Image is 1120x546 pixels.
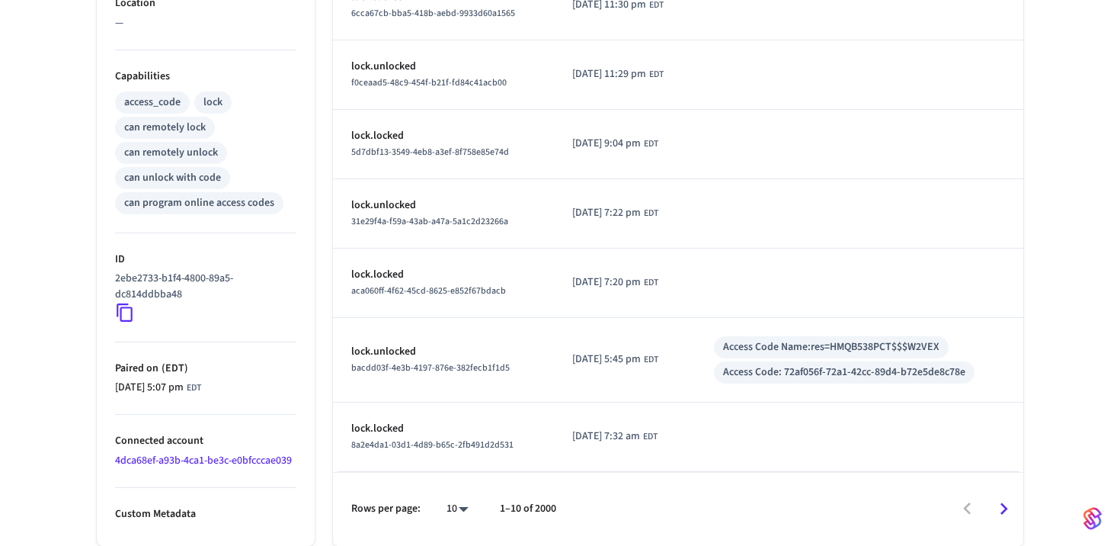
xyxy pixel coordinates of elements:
p: 2ebe2733-b1f4-4800-89a5-dc814ddbba48 [115,271,290,303]
a: 4dca68ef-a93b-4ca1-be3c-e0bfcccae039 [115,453,292,468]
p: ID [115,252,296,268]
div: America/New_York [572,352,658,368]
div: America/New_York [572,275,658,291]
span: 31e29f4a-f59a-43ab-a47a-5a1c2d23266a [351,215,508,228]
p: lock.unlocked [351,59,536,75]
span: ( EDT ) [158,361,188,376]
span: [DATE] 7:20 pm [572,275,641,291]
span: EDT [644,353,658,367]
p: lock.unlocked [351,198,536,214]
p: lock.locked [351,267,536,283]
p: Rows per page: [351,501,421,517]
span: [DATE] 9:04 pm [572,136,641,152]
img: SeamLogoGradient.69752ec5.svg [1083,506,1102,531]
div: can remotely lock [124,120,206,136]
p: Capabilities [115,69,296,85]
div: Access Code: 72af056f-72a1-42cc-89d4-b72e5de8c78e [723,365,965,381]
p: — [115,15,296,31]
span: EDT [643,430,658,444]
div: America/New_York [115,380,201,396]
span: [DATE] 5:07 pm [115,380,184,396]
span: EDT [644,207,658,220]
div: America/New_York [572,136,658,152]
span: bacdd03f-4e3b-4197-876e-382fecb1f1d5 [351,361,510,374]
div: lock [203,95,222,111]
p: Connected account [115,433,296,449]
span: [DATE] 5:45 pm [572,352,641,368]
span: EDT [649,68,664,82]
span: 6cca67cb-bba5-418b-aebd-9933d60a1565 [351,7,515,20]
span: f0ceaad5-48c9-454f-b21f-fd84c41acb00 [351,76,507,89]
div: access_code [124,95,181,111]
div: America/New_York [572,205,658,221]
span: EDT [644,137,658,151]
p: lock.locked [351,421,536,437]
span: [DATE] 11:29 pm [572,66,646,82]
div: can remotely unlock [124,145,218,161]
span: EDT [644,276,658,290]
div: can program online access codes [124,195,274,211]
div: 10 [439,498,475,520]
p: 1–10 of 2000 [500,501,556,517]
div: America/New_York [572,66,664,82]
div: America/New_York [572,429,658,445]
p: lock.unlocked [351,344,536,360]
span: aca060ff-4f62-45cd-8625-e852f67bdacb [351,284,506,297]
p: Paired on [115,361,296,377]
span: [DATE] 7:22 pm [572,205,641,221]
span: EDT [187,381,201,395]
p: lock.locked [351,128,536,144]
span: [DATE] 7:32 am [572,429,640,445]
div: can unlock with code [124,170,221,186]
span: 5d7dbf13-3549-4eb8-a3ef-8f758e85e74d [351,146,509,159]
span: 8a2e4da1-03d1-4d89-b65c-2fb491d2d531 [351,438,514,451]
p: Custom Metadata [115,506,296,522]
div: Access Code Name: res=HMQB538PCT$$$W2VEX [723,339,939,355]
button: Go to next page [986,491,1022,527]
